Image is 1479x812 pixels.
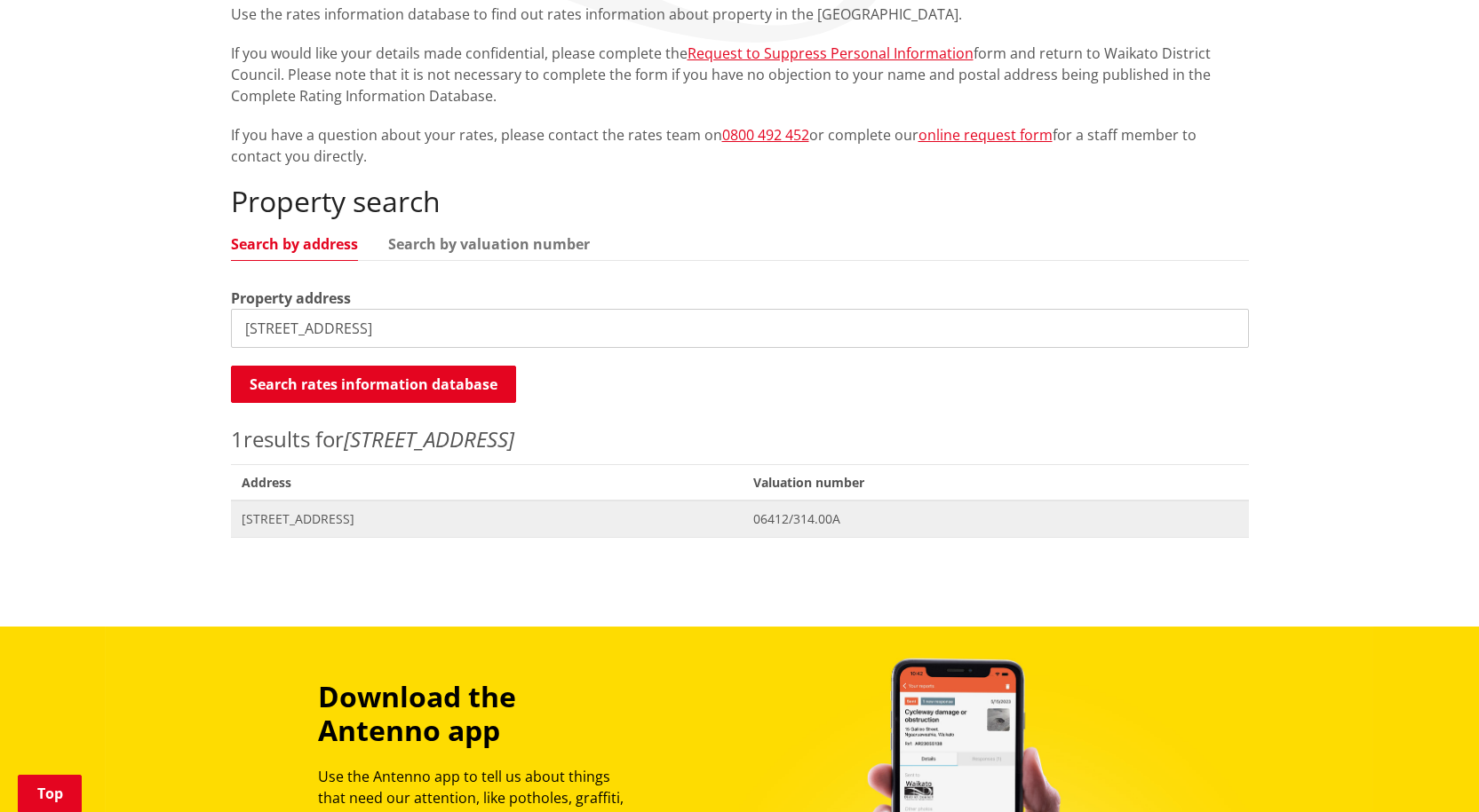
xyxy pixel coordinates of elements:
[231,366,516,403] button: Search rates information database
[242,510,733,528] span: [STREET_ADDRESS]
[722,125,809,145] a: 0800 492 452
[231,424,243,453] span: 1
[231,464,743,501] span: Address
[231,124,1249,167] p: If you have a question about your rates, please contact the rates team on or complete our for a s...
[231,288,351,309] label: Property address
[231,501,1249,537] a: [STREET_ADDRESS] 06412/314.00A
[231,185,1249,218] h2: Property search
[18,775,82,812] a: Top
[918,125,1053,145] a: online request form
[743,464,1248,501] span: Valuation number
[1397,737,1461,801] iframe: Messenger Launcher
[688,43,974,63] a: Request to Suppress Personal Information
[231,237,358,251] a: Search by address
[344,424,514,453] em: [STREET_ADDRESS]
[231,4,1249,25] p: Use the rates information database to find out rates information about property in the [GEOGRAPHI...
[231,423,1249,455] p: results for
[318,680,640,748] h3: Download the Antenno app
[231,309,1249,348] input: e.g. Duke Street NGARUAWAHIA
[231,43,1249,106] p: If you would like your details made confidential, please complete the form and return to Waikato ...
[388,237,590,251] a: Search by valuation number
[753,510,1237,528] span: 06412/314.00A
